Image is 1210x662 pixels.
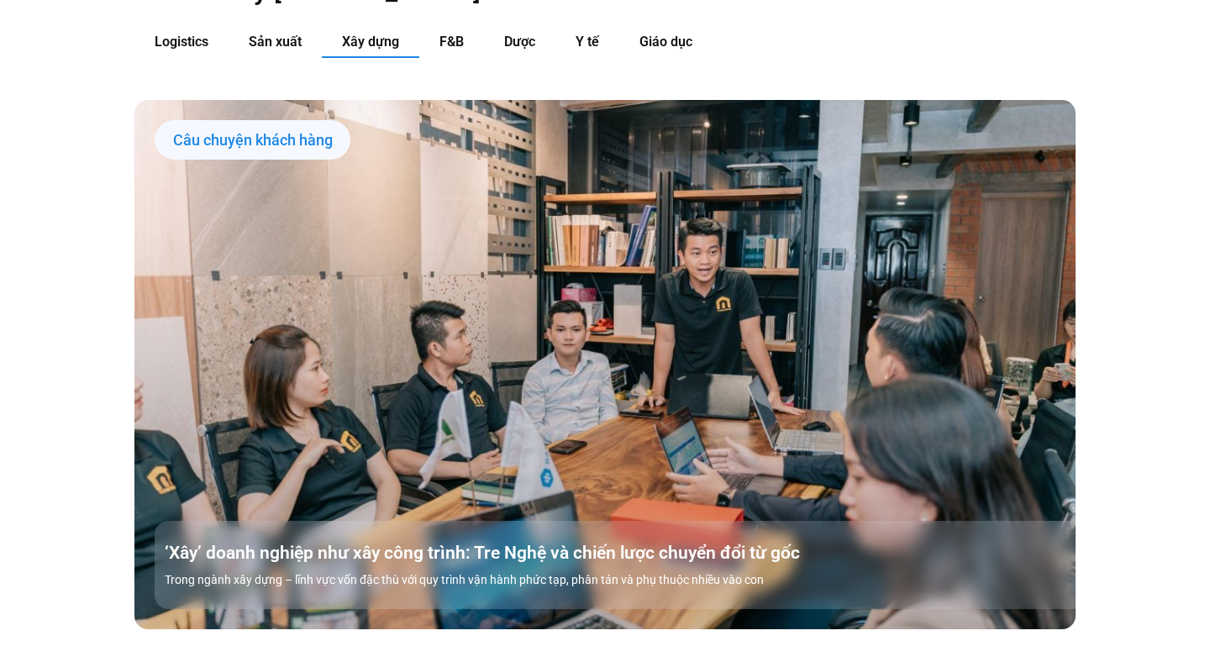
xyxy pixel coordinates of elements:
span: Giáo dục [639,34,692,50]
span: Y tế [576,34,599,50]
a: ‘Xây’ doanh nghiệp như xây công trình: Tre Nghệ và chiến lược chuyển đổi từ gốc [165,541,1086,565]
span: Logistics [155,34,208,50]
p: Trong ngành xây dựng – lĩnh vực vốn đặc thù với quy trình vận hành phức tạp, phân tán và phụ thuộ... [165,571,1086,589]
span: Sản xuất [249,34,302,50]
span: Xây dựng [342,34,399,50]
div: Câu chuyện khách hàng [155,120,350,160]
span: F&B [439,34,464,50]
span: Dược [504,34,535,50]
